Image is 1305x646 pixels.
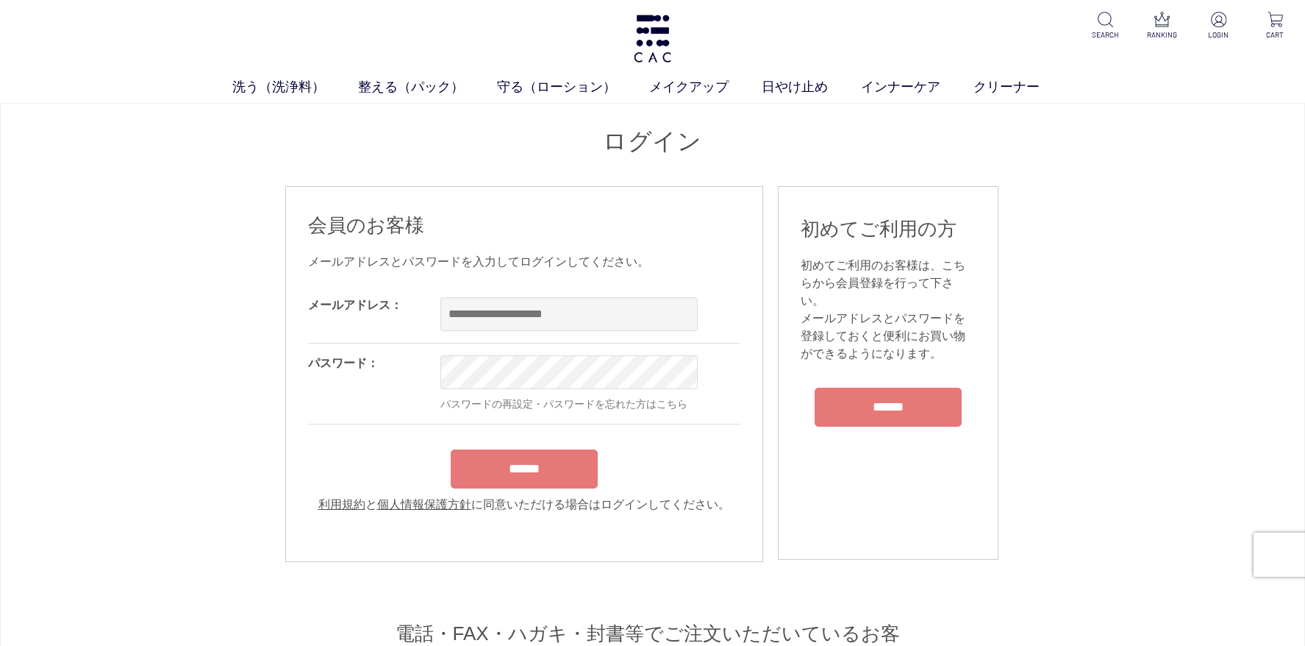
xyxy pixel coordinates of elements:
a: SEARCH [1087,12,1123,40]
a: メイクアップ [649,77,762,97]
img: logo [632,15,673,63]
p: SEARCH [1087,29,1123,40]
p: LOGIN [1201,29,1237,40]
a: インナーケア [861,77,973,97]
a: パスワードの再設定・パスワードを忘れた方はこちら [440,398,687,410]
span: 初めてご利用の方 [801,218,957,240]
a: RANKING [1144,12,1180,40]
a: 日やけ止め [762,77,861,97]
a: クリーナー [973,77,1073,97]
label: メールアドレス： [308,299,402,311]
div: メールアドレスとパスワードを入力してログインしてください。 [308,253,740,271]
a: 守る（ローション） [497,77,649,97]
p: CART [1257,29,1293,40]
h1: ログイン [285,126,1020,157]
div: と に同意いただける場合はログインしてください。 [308,496,740,514]
a: 個人情報保護方針 [377,498,471,511]
p: RANKING [1144,29,1180,40]
a: CART [1257,12,1293,40]
label: パスワード： [308,357,379,369]
a: 利用規約 [318,498,365,511]
a: LOGIN [1201,12,1237,40]
a: 洗う（洗浄料） [232,77,358,97]
div: 初めてご利用のお客様は、こちらから会員登録を行って下さい。 メールアドレスとパスワードを登録しておくと便利にお買い物ができるようになります。 [801,257,976,363]
a: 整える（パック） [358,77,497,97]
span: 会員のお客様 [308,214,424,236]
